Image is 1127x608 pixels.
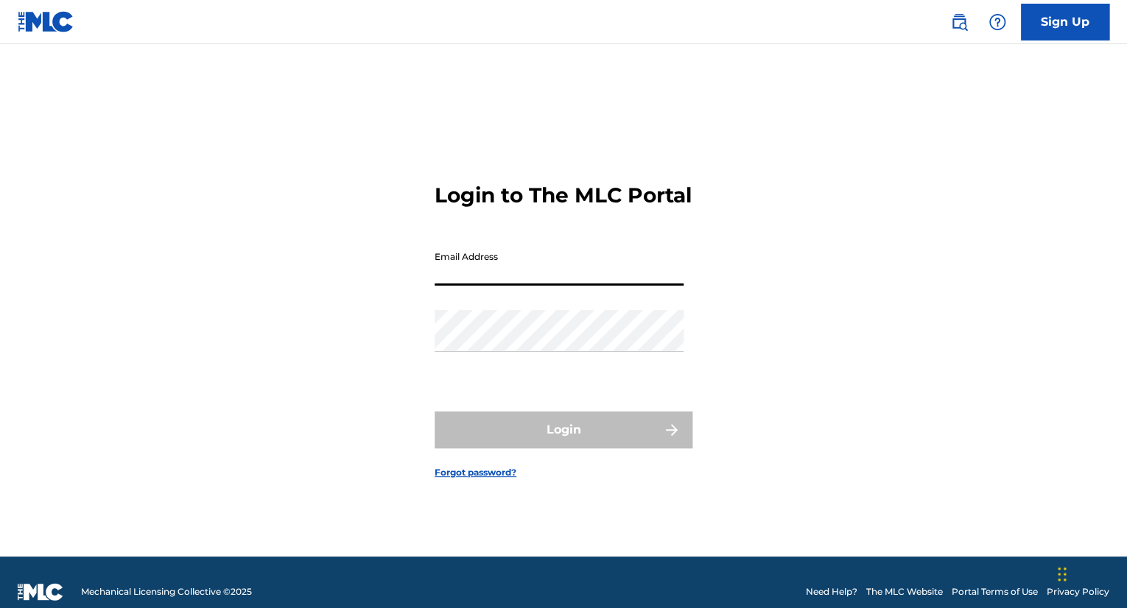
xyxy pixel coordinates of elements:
iframe: Chat Widget [1053,537,1127,608]
a: Sign Up [1021,4,1109,40]
img: search [950,13,968,31]
a: Portal Terms of Use [952,585,1038,598]
img: MLC Logo [18,11,74,32]
a: Privacy Policy [1047,585,1109,598]
a: Forgot password? [435,466,516,479]
a: Public Search [944,7,974,37]
a: The MLC Website [866,585,943,598]
a: Need Help? [806,585,857,598]
div: Drag [1058,552,1067,596]
span: Mechanical Licensing Collective © 2025 [81,585,252,598]
div: Help [983,7,1012,37]
img: logo [18,583,63,601]
h3: Login to The MLC Portal [435,183,692,208]
img: help [989,13,1006,31]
